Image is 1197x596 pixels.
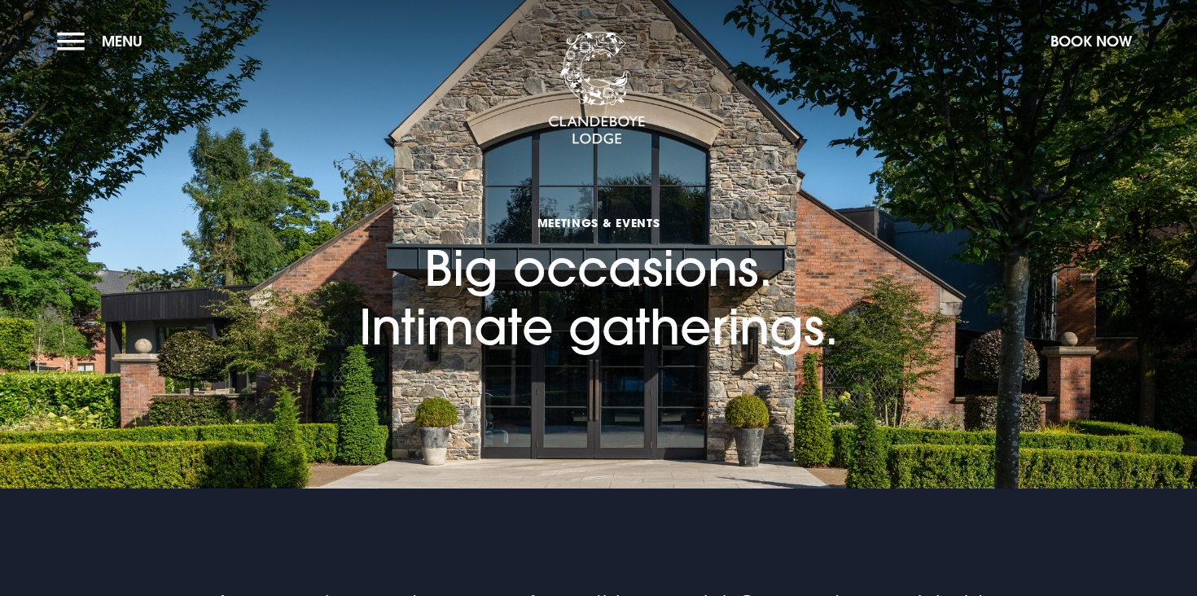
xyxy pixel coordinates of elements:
[359,215,839,230] span: Meetings & Events
[57,24,151,59] button: Menu
[102,32,142,50] span: Menu
[359,141,839,356] h1: Big occasions. Intimate gatherings.
[1042,24,1140,59] button: Book Now
[548,32,646,146] img: Clandeboye Lodge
